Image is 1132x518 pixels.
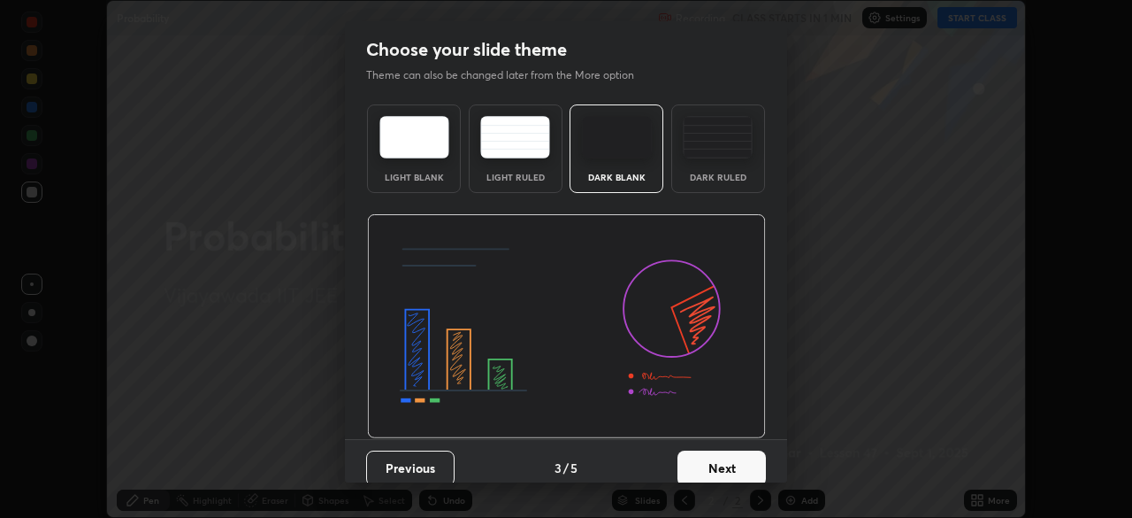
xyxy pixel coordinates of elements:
img: lightRuledTheme.5fabf969.svg [480,116,550,158]
div: Dark Ruled [683,173,753,182]
h2: Choose your slide theme [366,38,567,61]
div: Light Ruled [480,173,551,182]
h4: 3 [555,459,562,477]
img: darkThemeBanner.d06ce4a2.svg [367,214,766,439]
img: darkRuledTheme.de295e13.svg [683,116,753,158]
img: darkTheme.f0cc69e5.svg [582,116,652,158]
h4: 5 [570,459,577,477]
p: Theme can also be changed later from the More option [366,67,653,83]
button: Next [677,451,766,486]
img: lightTheme.e5ed3b09.svg [379,116,449,158]
div: Light Blank [379,173,449,182]
h4: / [563,459,569,477]
button: Previous [366,451,455,486]
div: Dark Blank [581,173,652,182]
